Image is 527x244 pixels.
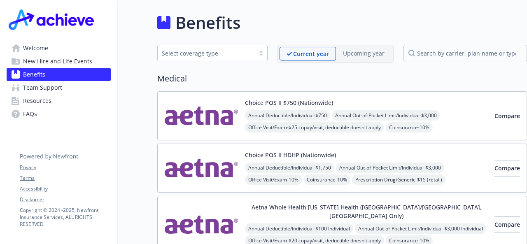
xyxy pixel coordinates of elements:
[343,49,385,58] p: Upcoming year
[23,81,62,94] span: Team Support
[494,108,520,124] button: Compare
[386,122,433,132] span: Coinsurance - 10%
[164,98,238,133] img: Aetna Inc carrier logo
[494,216,520,233] button: Compare
[7,68,111,81] a: Benefits
[20,207,110,228] p: Copyright © 2024 - 2025 , Newfront Insurance Services, ALL RIGHTS RESERVED
[7,55,111,68] a: New Hire and Life Events
[23,94,51,107] span: Resources
[245,122,384,132] span: Office Visit/Exam - $25 copay/visit, deductible doesn't apply
[336,47,392,60] span: Upcoming year
[245,223,353,234] span: Annual Deductible/Individual - $100 Individual
[245,174,302,185] span: Office Visit/Exam - 10%
[245,98,333,107] button: Choice POS II $750 (Nationwide)
[20,196,110,203] a: Disclaimer
[20,164,110,171] a: Privacy
[245,110,330,121] span: Annual Deductible/Individual - $750
[7,81,111,94] a: Team Support
[23,68,45,81] span: Benefits
[20,185,110,193] a: Accessibility
[494,112,520,120] span: Compare
[23,107,37,121] span: FAQs
[245,163,334,173] span: Annual Deductible/Individual - $1,750
[23,42,48,55] span: Welcome
[7,94,111,107] a: Resources
[164,151,238,186] img: Aetna Inc carrier logo
[245,203,488,220] button: Aetna Whole Health [US_STATE] Health ([GEOGRAPHIC_DATA]/[GEOGRAPHIC_DATA], [GEOGRAPHIC_DATA] Only)
[7,107,111,121] a: FAQs
[332,110,440,121] span: Annual Out-of-Pocket Limit/Individual - $3,000
[23,55,92,68] span: New Hire and Life Events
[157,72,527,85] h2: Medical
[494,221,520,228] span: Compare
[7,42,111,55] a: Welcome
[403,45,527,61] input: search by carrier, plan name or type
[494,164,520,172] span: Compare
[175,10,240,35] h1: Benefits
[293,49,329,58] p: Current year
[20,174,110,182] a: Terms
[355,223,486,234] span: Annual Out-of-Pocket Limit/Individual - $3,000 Individual
[336,163,444,173] span: Annual Out-of-Pocket Limit/Individual - $3,000
[162,49,251,58] div: Select coverage type
[245,151,336,159] button: Choice POS II HDHP (Nationwide)
[494,160,520,177] button: Compare
[352,174,445,185] span: Prescription Drug/Generic - $15 (retail)
[303,174,350,185] span: Coinsurance - 10%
